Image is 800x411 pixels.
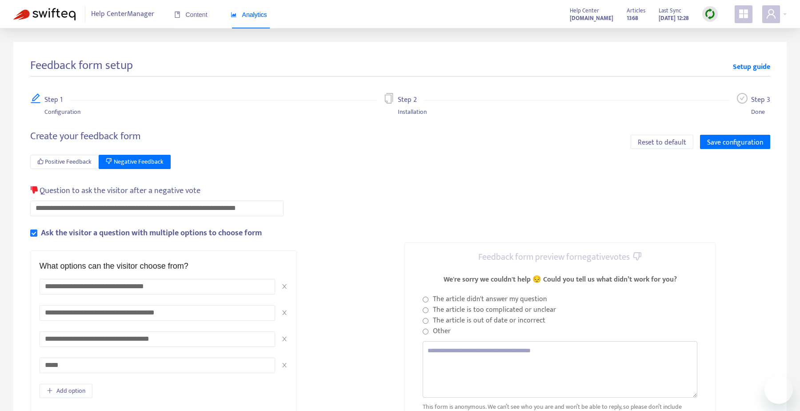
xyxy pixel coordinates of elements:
[174,11,208,18] span: Content
[56,386,85,396] span: Add option
[40,260,188,272] div: What options can the visitor choose from?
[398,107,427,117] div: Installation
[700,135,770,149] button: Save configuration
[174,12,180,18] span: book
[433,326,451,337] label: Other
[478,252,642,262] h4: Feedback form preview for negative votes
[707,137,763,148] span: Save configuration
[751,93,770,107] div: Step 3
[627,13,638,23] strong: 1368
[433,294,547,305] label: The article didn't answer my question
[30,93,41,104] span: edit
[627,6,645,16] span: Articles
[737,93,748,104] span: check-circle
[44,107,80,117] div: Configuration
[91,6,154,23] span: Help Center Manager
[30,130,141,142] h4: Create your feedback form
[281,336,288,342] span: close
[45,157,92,167] span: Positive Feedback
[659,13,689,23] strong: [DATE] 12:28
[704,8,716,20] img: sync.dc5367851b00ba804db3.png
[398,93,424,107] div: Step 2
[738,8,749,19] span: appstore
[40,384,92,398] button: Add option
[99,155,171,169] button: Negative Feedback
[281,283,288,290] span: close
[114,157,164,167] span: Negative Feedback
[570,13,613,23] a: [DOMAIN_NAME]
[384,93,394,104] span: copy
[570,6,599,16] span: Help Center
[13,8,76,20] img: Swifteq
[30,185,201,197] div: Question to ask the visitor after a negative vote
[44,93,70,107] div: Step 1
[733,62,770,73] a: Setup guide
[444,274,677,285] div: We're sorry we couldn't help 😔 Could you tell us what didn’t work for you?
[433,305,556,315] label: The article is too complicated or unclear
[281,310,288,316] span: close
[631,135,693,149] button: Reset to default
[41,226,262,240] b: Ask the visitor a question with multiple options to choose form
[751,107,770,117] div: Done
[766,8,776,19] span: user
[231,11,267,18] span: Analytics
[433,315,545,326] label: The article is out of date or incorrect
[47,387,53,394] span: plus
[659,6,681,16] span: Last Sync
[638,137,686,148] span: Reset to default
[281,362,288,368] span: close
[30,59,133,73] h3: Feedback form setup
[30,186,38,194] span: dislike
[764,375,793,404] iframe: Button to launch messaging window
[30,155,99,169] button: Positive Feedback
[231,12,237,18] span: area-chart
